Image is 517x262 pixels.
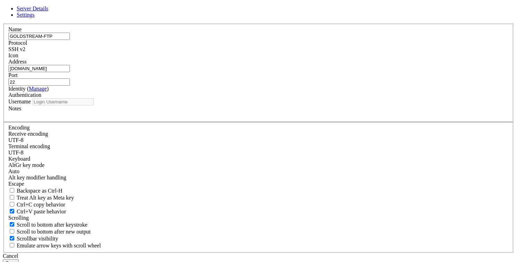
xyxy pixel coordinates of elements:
span: SSH v2 [8,46,25,52]
input: Treat Alt key as Meta key [10,195,14,200]
span: Escape [8,181,24,187]
label: Set the expected encoding for data received from the host. If the encodings do not match, visual ... [8,131,48,137]
input: Backspace as Ctrl-H [10,188,14,193]
label: If true, the backspace should send BS ('\x08', aka ^H). Otherwise the backspace key should send '... [8,188,63,194]
label: Address [8,59,26,65]
span: Backspace as Ctrl-H [17,188,63,194]
label: Keyboard [8,156,30,162]
label: Controls how the Alt key is handled. Escape: Send an ESC prefix. 8-Bit: Add 128 to the typed char... [8,175,66,180]
label: Identity [8,86,49,92]
label: Authentication [8,92,41,98]
div: Escape [8,181,509,187]
label: Port [8,72,18,78]
label: The vertical scrollbar mode. [8,236,58,242]
label: The default terminal encoding. ISO-2022 enables character map translations (like graphics maps). ... [8,143,50,149]
input: Scroll to bottom after keystroke [10,222,14,227]
input: Server Name [8,33,70,40]
label: Scroll to bottom after new output. [8,229,91,235]
label: Scrolling [8,215,29,221]
label: Protocol [8,40,27,46]
span: Ctrl+V paste behavior [17,209,66,214]
label: Encoding [8,125,30,130]
div: Auto [8,168,509,175]
input: Port Number [8,78,70,86]
div: UTF-8 [8,137,509,143]
input: Ctrl+V paste behavior [10,209,14,213]
span: Auto [8,168,19,174]
span: ( ) [27,86,49,92]
a: Settings [17,12,35,18]
input: Scroll to bottom after new output [10,229,14,234]
label: Icon [8,52,18,58]
label: Set the expected encoding for data received from the host. If the encodings do not match, visual ... [8,162,44,168]
a: Manage [29,86,47,92]
label: Name [8,26,22,32]
div: Cancel [3,253,514,259]
label: Ctrl+V pastes if true, sends ^V to host if false. Ctrl+Shift+V sends ^V to host if true, pastes i... [8,209,66,214]
label: When using the alternative screen buffer, and DECCKM (Application Cursor Keys) is active, mouse w... [8,243,101,248]
x-row: root@ip-172-31-25-72:/etc/systemd/system# [3,9,426,15]
label: Whether the Alt key acts as a Meta key or as a distinct Alt key. [8,195,74,201]
input: Host Name or IP [8,65,70,72]
input: Ctrl+C copy behavior [10,202,14,206]
span: Scroll to bottom after new output [17,229,91,235]
label: Notes [8,105,21,111]
input: Emulate arrow keys with scroll wheel [10,243,14,247]
x-row: root@ip-172-31-25-72:/etc/systemd/system# mkdir /var/www/html/give-api [3,3,426,9]
input: Login Username [32,98,94,105]
div: UTF-8 [8,150,509,156]
span: UTF-8 [8,150,24,155]
a: Server Details [17,6,48,11]
span: Scrollbar visibility [17,236,58,242]
span: Ctrl+C copy behavior [17,202,65,208]
label: Ctrl-C copies if true, send ^C to host if false. Ctrl-Shift-C sends ^C to host if true, copies if... [8,202,65,208]
span: Emulate arrow keys with scroll wheel [17,243,101,248]
div: (42, 1) [126,9,129,15]
input: Scrollbar visibility [10,236,14,240]
div: SSH v2 [8,46,509,52]
span: UTF-8 [8,137,24,143]
span: Scroll to bottom after keystroke [17,222,88,228]
label: Username [8,99,31,104]
span: Treat Alt key as Meta key [17,195,74,201]
label: Whether to scroll to the bottom on any keystroke. [8,222,88,228]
